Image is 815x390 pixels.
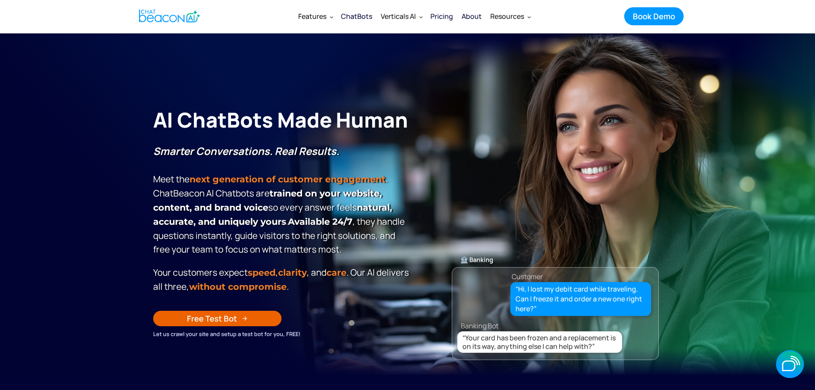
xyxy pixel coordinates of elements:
strong: Smarter Conversations. Real Results. [153,144,339,158]
div: Book Demo [633,11,675,22]
strong: speed [248,267,276,278]
a: home [132,6,205,27]
div: Pricing [430,10,453,22]
img: Arrow [242,316,247,321]
p: Your customers expect , , and . Our Al delivers all three, . [153,265,412,294]
div: 🏦 Banking [452,254,658,266]
div: Features [298,10,326,22]
div: Features [294,6,337,27]
div: About [462,10,482,22]
p: Meet the . ChatBeacon Al Chatbots are so every answer feels , they handle questions instantly, gu... [153,144,412,256]
div: “Hi, I lost my debit card while traveling. Can I freeze it and order a new one right here?” [516,284,646,314]
div: Resources [490,10,524,22]
a: Pricing [426,5,457,27]
div: Free Test Bot [187,313,237,324]
img: Dropdown [330,15,333,18]
div: Verticals AI [381,10,416,22]
strong: next generation of customer engagement [190,174,385,185]
img: Dropdown [419,15,423,18]
div: Let us crawl your site and setup a test bot for you, FREE! [153,329,412,339]
strong: trained on your website, content, and brand voice [153,188,382,213]
span: . [153,202,392,227]
span: clarity [278,267,307,278]
span: without compromise [189,281,287,292]
strong: Available 24/7 [288,216,353,227]
a: Free Test Bot [153,311,282,326]
span: care [326,267,347,278]
a: ChatBots [337,5,376,27]
h1: AI ChatBots Made Human [153,106,412,134]
a: Book Demo [624,7,684,25]
div: Verticals AI [376,6,426,27]
strong: natural, accurate, and uniquely yours [153,202,392,227]
div: ChatBots [341,10,372,22]
img: Dropdown [528,15,531,18]
a: About [457,5,486,27]
div: Customer [512,271,543,283]
div: Resources [486,6,534,27]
